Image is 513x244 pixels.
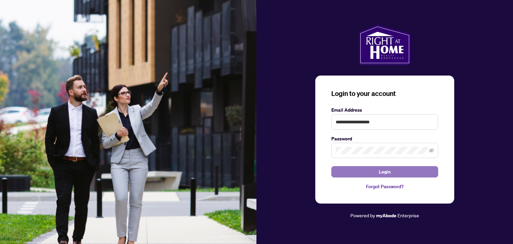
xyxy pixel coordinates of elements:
button: Login [331,166,438,177]
img: ma-logo [359,25,410,65]
span: Powered by [350,212,375,218]
span: Login [379,166,391,177]
span: eye-invisible [429,148,434,153]
label: Email Address [331,106,438,114]
a: Forgot Password? [331,183,438,190]
h3: Login to your account [331,89,438,98]
span: Enterprise [397,212,419,218]
a: myAbode [376,212,396,219]
label: Password [331,135,438,142]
